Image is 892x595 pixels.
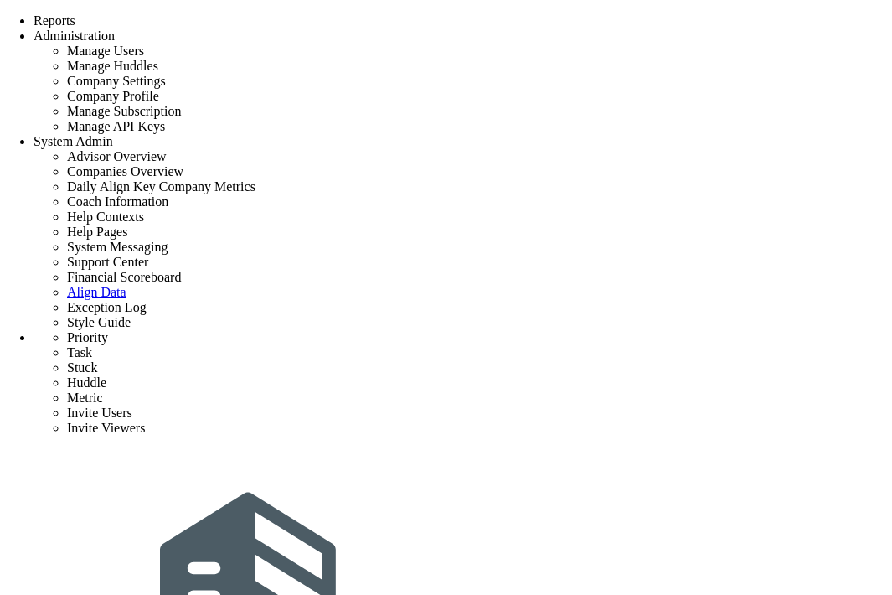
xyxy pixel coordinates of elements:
[67,300,147,314] span: Exception Log
[34,13,75,28] span: Reports
[67,210,144,224] span: Help Contexts
[67,225,127,239] span: Help Pages
[67,89,159,103] span: Company Profile
[67,406,132,420] span: Invite Users
[67,255,148,269] span: Support Center
[67,421,145,435] span: Invite Viewers
[67,360,97,375] span: Stuck
[67,194,168,209] span: Coach Information
[67,315,131,329] span: Style Guide
[67,285,126,299] a: Align Data
[67,164,183,178] span: Companies Overview
[67,44,144,58] span: Manage Users
[67,240,168,254] span: System Messaging
[67,179,255,194] span: Daily Align Key Company Metrics
[34,134,113,148] span: System Admin
[67,59,158,73] span: Manage Huddles
[34,28,115,43] span: Administration
[67,391,103,405] span: Metric
[67,104,181,118] span: Manage Subscription
[67,330,108,344] span: Priority
[67,74,166,88] span: Company Settings
[67,270,181,284] span: Financial Scoreboard
[67,149,167,163] span: Advisor Overview
[67,375,106,390] span: Huddle
[67,345,92,360] span: Task
[67,119,165,133] span: Manage API Keys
